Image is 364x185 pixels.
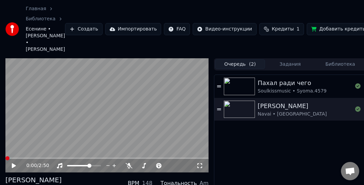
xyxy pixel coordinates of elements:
a: Главная [26,5,46,12]
span: ( 2 ) [249,61,256,68]
button: Создать [65,23,102,35]
img: youka [5,22,19,36]
div: Пахал ради чего [258,78,326,88]
span: 1 [297,26,300,33]
button: Очередь [215,59,265,69]
button: Видео-инструкции [193,23,256,35]
button: Импортировать [105,23,162,35]
span: 2:50 [39,162,49,169]
div: Navai • [GEOGRAPHIC_DATA] [258,111,327,118]
div: Soulkissmusic • Syoma.4579 [258,88,326,95]
div: Открытый чат [341,162,359,180]
span: Кредиты [272,26,294,33]
div: / [26,162,43,169]
nav: breadcrumb [26,5,65,53]
div: [PERSON_NAME] [258,101,327,111]
span: 0:00 [26,162,37,169]
button: FAQ [164,23,190,35]
div: [PERSON_NAME] [5,175,74,185]
a: Библиотека [26,16,56,22]
span: Есенине • [PERSON_NAME] • [PERSON_NAME] [26,26,65,53]
button: Кредиты1 [259,23,304,35]
button: Задания [265,59,315,69]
